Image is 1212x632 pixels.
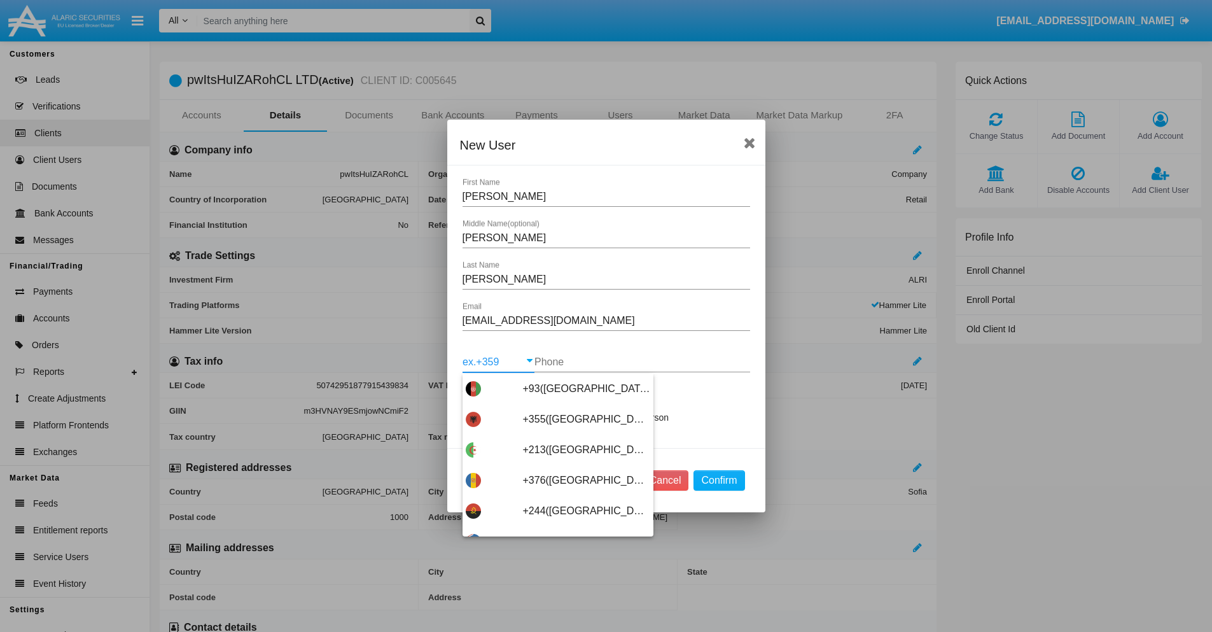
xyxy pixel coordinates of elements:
div: New User [460,135,753,155]
span: +355([GEOGRAPHIC_DATA]) [523,404,650,435]
span: +244([GEOGRAPHIC_DATA]) [523,496,650,526]
button: Cancel [642,470,689,491]
span: +93([GEOGRAPHIC_DATA]) [523,374,650,404]
span: +1264([GEOGRAPHIC_DATA]) [523,526,650,557]
span: +213([GEOGRAPHIC_DATA]) [523,435,650,465]
button: Confirm [693,470,744,491]
span: +376([GEOGRAPHIC_DATA]) [523,465,650,496]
